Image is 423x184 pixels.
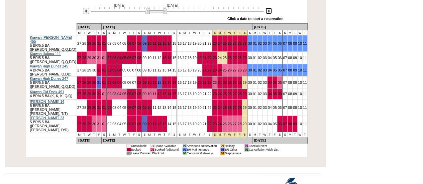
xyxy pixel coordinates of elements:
td: [DATE] [102,23,252,30]
a: 10 [298,68,302,72]
td: 01 [252,51,257,64]
a: 21 [203,80,207,84]
a: 27 [233,68,237,72]
a: 23 [213,56,217,60]
a: 11 [303,68,307,72]
a: 21 [203,68,207,72]
td: 4 BR/4.5 BA ([PERSON_NAME],Q,DD) [29,64,77,76]
a: 15 [172,80,176,84]
td: S [277,30,282,35]
a: 27 [233,41,237,45]
a: 06 [278,41,282,45]
a: 30 [92,80,96,84]
a: 27 [77,92,81,96]
a: 07 [283,41,287,45]
td: Thanksgiving [212,30,217,35]
td: S [172,30,177,35]
a: 25 [223,106,227,110]
a: 31 [97,56,101,60]
a: 04 [117,56,121,60]
td: 5 BR/5.5 BA ([PERSON_NAME],Q,Q,D/D) [29,35,77,51]
a: 30 [92,106,96,110]
td: W [157,30,162,35]
a: 28 [82,56,86,60]
a: 04 [268,41,272,45]
a: 07 [132,122,136,126]
a: 14 [168,80,172,84]
td: 28 [82,64,87,76]
td: T [187,30,192,35]
td: 14 [167,64,172,76]
a: 04 [268,80,272,84]
a: 03 [112,80,116,84]
td: W [192,30,197,35]
a: 01 [102,122,106,126]
a: 24 [218,92,222,96]
a: 12 [157,122,162,126]
a: 07 [132,56,136,60]
a: [PERSON_NAME] 23 [30,116,64,120]
td: W [122,30,127,35]
td: T [302,30,307,35]
a: 06 [278,68,282,72]
td: 10 [147,64,152,76]
td: 12 [157,51,162,64]
td: W [262,30,267,35]
td: [DATE] [77,23,102,30]
a: 08 [288,41,292,45]
a: 20 [198,80,202,84]
a: 27 [77,122,81,126]
a: 28 [82,92,86,96]
a: 24 [218,68,222,72]
a: 05 [273,41,277,45]
a: 02 [258,68,262,72]
td: 27 [77,64,82,76]
a: 07 [132,92,136,96]
a: 26 [228,106,232,110]
td: T [267,30,272,35]
a: 25 [223,122,227,126]
td: T [82,30,87,35]
td: 18 [187,51,192,64]
a: 09 [142,92,146,96]
a: 09 [293,68,297,72]
a: 29 [242,56,246,60]
a: Kiawah [PERSON_NAME] 455 [30,35,72,43]
a: 10 [147,122,151,126]
a: 03 [112,92,116,96]
td: 09 [142,64,147,76]
td: S [142,30,147,35]
a: 11 [303,41,307,45]
td: 29 [87,64,92,76]
a: 24 [218,41,222,45]
td: S [137,30,142,35]
a: 12 [157,92,162,96]
td: 24 [217,51,222,64]
span: [DATE] [167,3,178,7]
td: M [77,30,82,35]
a: 06 [278,92,282,96]
td: 07 [282,51,287,64]
a: 29 [87,80,91,84]
a: 01 [102,68,106,72]
a: 24 [218,122,222,126]
td: 02 [257,51,262,64]
td: T [293,30,298,35]
a: 30 [248,41,252,45]
a: 23 [213,122,217,126]
td: T [162,30,167,35]
a: 22 [207,80,211,84]
td: 04 [267,51,272,64]
td: 09 [142,51,147,64]
a: 04 [268,92,272,96]
td: 09 [293,51,298,64]
a: Kiawah High Dunes 245 [30,64,68,68]
img: Next [266,8,272,14]
a: 26 [228,122,232,126]
td: S [177,30,182,35]
td: 11 [152,64,157,76]
a: 06 [278,80,282,84]
td: W [87,30,92,35]
td: 16 [177,64,182,76]
td: F [272,30,277,35]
